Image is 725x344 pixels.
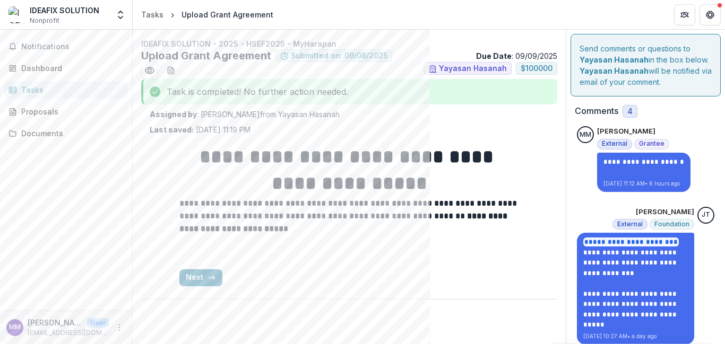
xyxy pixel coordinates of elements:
p: [DATE] 11:19 PM [150,124,251,135]
button: Notifications [4,38,128,55]
div: Documents [21,128,119,139]
button: Open entity switcher [113,4,128,25]
button: download-word-button [162,62,179,79]
button: Preview 8bdbbeae-a681-4289-9ca8-b03ec06d2dd0.pdf [141,62,158,79]
a: Documents [4,125,128,142]
p: [DATE] 11:12 AM • 6 hours ago [603,180,684,188]
div: Muhammad Zakiran Mahmud [9,324,21,331]
div: Tasks [21,84,119,95]
span: External [617,220,643,228]
div: IDEAFIX SOLUTION [30,5,99,16]
span: Nonprofit [30,16,59,25]
div: Dashboard [21,63,119,74]
p: [PERSON_NAME] [636,207,694,217]
strong: Assigned by [150,110,197,119]
button: Next [179,269,222,286]
span: Yayasan Hasanah [439,64,507,73]
div: Upload Grant Agreement [182,9,273,20]
div: Josselyn Tan [702,211,710,218]
span: 4 [627,107,633,116]
h2: Comments [575,106,618,116]
a: Dashboard [4,59,128,77]
p: [EMAIL_ADDRESS][DOMAIN_NAME] [28,328,109,338]
div: Muhammad Zakiran Mahmud [580,131,591,138]
a: Tasks [137,7,168,22]
a: Tasks [4,81,128,99]
span: Foundation [654,220,689,228]
p: [PERSON_NAME] [28,317,83,328]
span: $ 100000 [521,64,553,73]
p: [DATE] 10:27 AM • a day ago [583,332,688,340]
div: Task is completed! No further action needed. [141,79,557,104]
h2: Upload Grant Agreement [141,49,271,62]
p: : 09/09/2025 [476,50,557,61]
span: Notifications [21,42,124,51]
strong: Yayasan Hasanah [580,66,649,75]
p: : [PERSON_NAME] from Yayasan Hasanah [150,109,549,120]
img: IDEAFIX SOLUTION [8,6,25,23]
span: Submitted on: 09/08/2025 [291,51,387,60]
button: Partners [674,4,695,25]
div: Tasks [141,9,163,20]
p: IDEAFIX SOLUTION - 2025 - HSEF2025 - MyHarapan [141,38,557,49]
a: Proposals [4,103,128,120]
span: Grantee [639,140,664,147]
span: External [602,140,627,147]
button: Get Help [700,4,721,25]
p: User [87,318,109,328]
strong: Last saved: [150,125,194,134]
div: Send comments or questions to in the box below. will be notified via email of your comment. [571,34,721,96]
strong: Yayasan Hasanah [580,55,649,64]
p: [PERSON_NAME] [597,126,655,137]
strong: Due Date [476,51,512,60]
button: More [113,321,126,334]
div: Proposals [21,106,119,117]
nav: breadcrumb [137,7,278,22]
